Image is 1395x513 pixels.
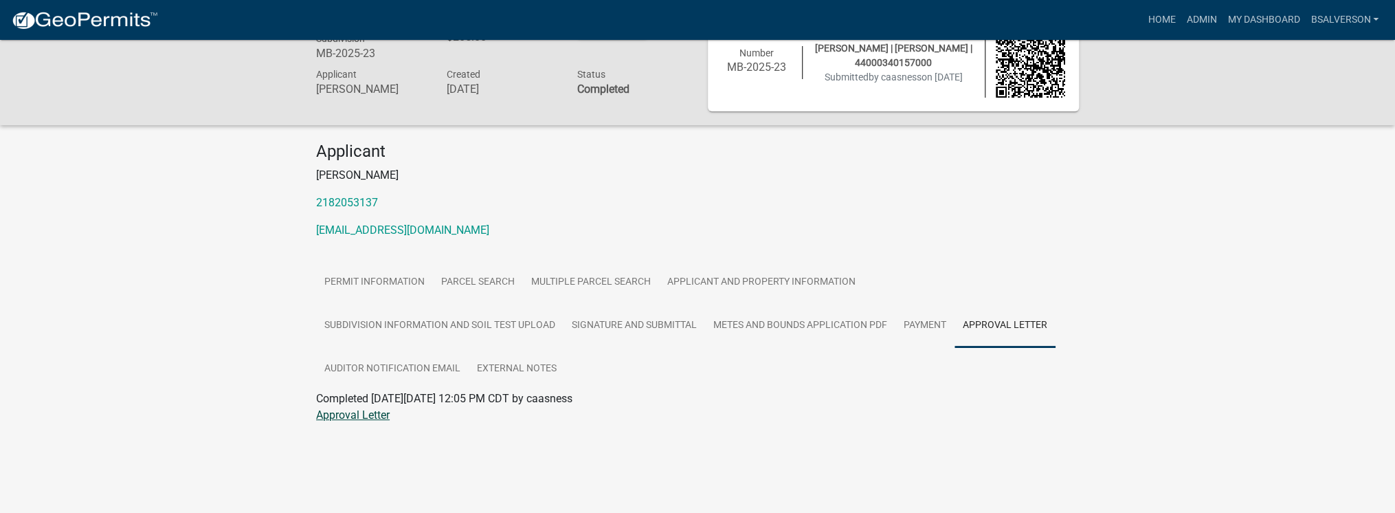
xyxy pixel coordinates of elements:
[722,61,792,74] h6: MB-2025-23
[316,223,489,237] a: [EMAIL_ADDRESS][DOMAIN_NAME]
[705,304,895,348] a: Metes and Bounds Application PDF
[433,261,523,305] a: Parcel search
[577,69,605,80] span: Status
[1142,7,1181,33] a: Home
[563,304,705,348] a: Signature and Submittal
[316,304,563,348] a: Subdivision Information and Soil Test Upload
[316,142,1079,162] h4: Applicant
[739,47,774,58] span: Number
[316,83,426,96] h6: [PERSON_NAME]
[316,167,1079,184] p: [PERSON_NAME]
[316,347,469,391] a: Auditor Notification Email
[815,43,972,68] span: [PERSON_NAME] | [PERSON_NAME] | 44000340157000
[955,304,1056,348] a: Approval Letter
[316,392,572,405] span: Completed [DATE][DATE] 12:05 PM CDT by caasness
[523,261,659,305] a: Multiple Parcel Search
[895,304,955,348] a: Payment
[447,69,480,80] span: Created
[825,72,963,83] span: Submitted on [DATE]
[447,83,557,96] h6: [DATE]
[316,196,378,209] a: 2182053137
[316,261,433,305] a: Permit Information
[1222,7,1305,33] a: My Dashboard
[469,347,565,391] a: External Notes
[1181,7,1222,33] a: Admin
[316,47,426,60] h6: MB-2025-23
[577,83,629,96] strong: Completed
[316,408,390,422] a: Approval Letter
[869,72,922,83] span: by caasness
[1305,7,1384,33] a: BSALVERSON
[659,261,864,305] a: Applicant and Property Information
[996,28,1066,98] img: QR code
[316,69,357,80] span: Applicant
